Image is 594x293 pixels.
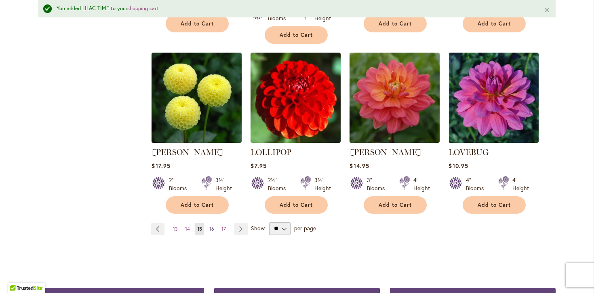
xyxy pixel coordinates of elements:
[197,226,202,232] span: 15
[152,53,242,143] img: LITTLE SCOTTIE
[251,137,341,144] a: LOLLIPOP
[350,53,440,143] img: LORA ASHLEY
[413,176,430,192] div: 4' Height
[6,264,29,287] iframe: Launch Accessibility Center
[463,196,526,214] button: Add to Cart
[268,176,291,192] div: 2½" Blooms
[379,20,412,27] span: Add to Cart
[294,224,316,231] span: per page
[57,5,531,13] div: You added LILAC TIME to your .
[367,176,390,192] div: 3" Blooms
[265,26,328,44] button: Add to Cart
[449,147,489,157] a: LOVEBUG
[350,162,369,170] span: $14.95
[350,147,421,157] a: [PERSON_NAME]
[185,226,190,232] span: 14
[449,137,539,144] a: LOVEBUG
[280,32,313,38] span: Add to Cart
[207,223,216,235] a: 16
[251,162,266,170] span: $7.95
[449,162,468,170] span: $10.95
[280,202,313,208] span: Add to Cart
[181,202,214,208] span: Add to Cart
[152,137,242,144] a: LITTLE SCOTTIE
[478,202,511,208] span: Add to Cart
[251,224,265,231] span: Show
[173,226,178,232] span: 13
[364,15,427,32] button: Add to Cart
[478,20,511,27] span: Add to Cart
[466,176,489,192] div: 4" Blooms
[512,176,529,192] div: 4' Height
[379,202,412,208] span: Add to Cart
[219,223,228,235] a: 17
[169,176,192,192] div: 2" Blooms
[209,226,214,232] span: 16
[152,147,223,157] a: [PERSON_NAME]
[350,137,440,144] a: LORA ASHLEY
[449,53,539,143] img: LOVEBUG
[171,223,180,235] a: 13
[265,196,328,214] button: Add to Cart
[314,176,331,192] div: 3½' Height
[215,176,232,192] div: 3½' Height
[463,15,526,32] button: Add to Cart
[181,20,214,27] span: Add to Cart
[166,196,229,214] button: Add to Cart
[127,5,158,12] a: shopping cart
[251,147,291,157] a: LOLLIPOP
[251,53,341,143] img: LOLLIPOP
[166,15,229,32] button: Add to Cart
[152,162,170,170] span: $17.95
[364,196,427,214] button: Add to Cart
[221,226,226,232] span: 17
[183,223,192,235] a: 14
